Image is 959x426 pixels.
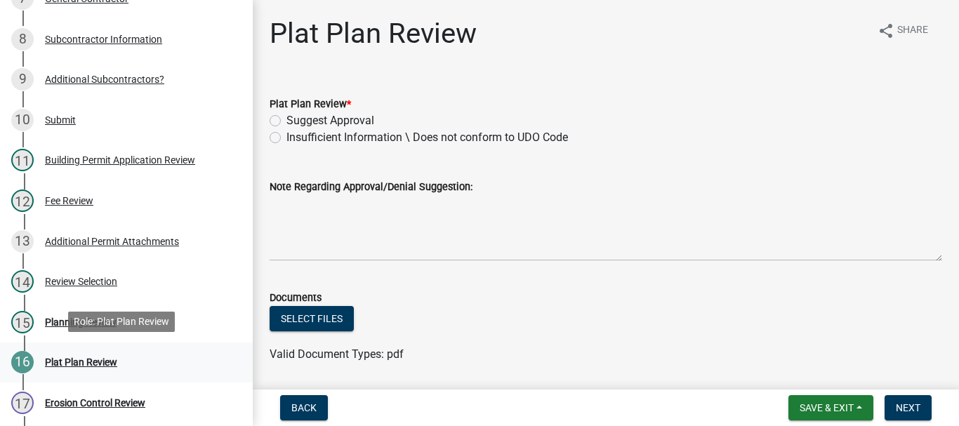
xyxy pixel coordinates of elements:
div: 11 [11,149,34,171]
span: Back [291,402,317,413]
div: Additional Subcontractors? [45,74,164,84]
div: Fee Review [45,196,93,206]
button: Back [280,395,328,420]
button: shareShare [866,17,939,44]
h1: Plat Plan Review [270,17,477,51]
label: Documents [270,293,322,303]
div: Review Selection [45,277,117,286]
div: 15 [11,311,34,333]
div: Plat Plan Review [45,357,117,367]
button: Save & Exit [788,395,873,420]
span: Valid Document Types: pdf [270,347,404,361]
div: 9 [11,68,34,91]
span: Next [896,402,920,413]
label: Note Regarding Approval/Denial Suggestion: [270,182,472,192]
div: Planning Review [45,317,117,327]
div: Subcontractor Information [45,34,162,44]
div: 10 [11,109,34,131]
span: Share [897,22,928,39]
i: share [878,22,894,39]
div: 16 [11,351,34,373]
button: Next [885,395,932,420]
div: 13 [11,230,34,253]
div: Erosion Control Review [45,398,145,408]
span: Save & Exit [800,402,854,413]
label: Suggest Approval [286,112,374,129]
label: Insufficient Information \ Does not conform to UDO Code [286,129,568,146]
div: Building Permit Application Review [45,155,195,165]
div: 14 [11,270,34,293]
div: Additional Permit Attachments [45,237,179,246]
div: 17 [11,392,34,414]
div: 8 [11,28,34,51]
button: Select files [270,306,354,331]
label: Plat Plan Review [270,100,351,109]
div: Role: Plat Plan Review [68,312,175,332]
div: 12 [11,189,34,212]
div: Submit [45,115,76,125]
